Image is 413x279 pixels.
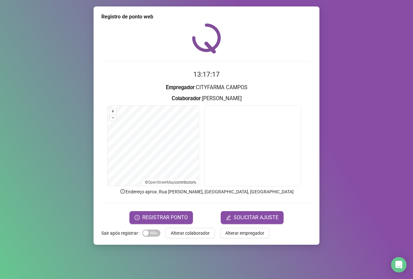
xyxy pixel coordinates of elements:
div: Open Intercom Messenger [391,257,407,273]
span: edit [226,215,231,220]
button: editSOLICITAR AJUSTE [221,211,284,224]
strong: Empregador [166,84,195,91]
span: Alterar colaborador [171,230,210,237]
a: OpenStreetMap [148,180,175,185]
span: Alterar empregador [225,230,264,237]
button: Alterar colaborador [166,228,215,238]
img: QRPoint [192,23,221,53]
h3: : [PERSON_NAME] [101,94,312,103]
time: 13:17:17 [193,70,220,78]
label: Sair após registrar [101,228,142,238]
li: © contributors. [145,180,197,185]
div: Registro de ponto web [101,13,312,21]
p: Endereço aprox. : Rua [PERSON_NAME], [GEOGRAPHIC_DATA], [GEOGRAPHIC_DATA] [101,188,312,195]
button: Alterar empregador [220,228,269,238]
strong: Colaborador [172,95,201,102]
button: REGISTRAR PONTO [129,211,193,224]
h3: : CITYFARMA CAMPOS [101,83,312,92]
span: SOLICITAR AJUSTE [234,214,278,221]
span: info-circle [120,188,126,194]
span: clock-circle [135,215,140,220]
button: – [110,115,116,121]
span: REGISTRAR PONTO [142,214,188,221]
button: + [110,108,116,114]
